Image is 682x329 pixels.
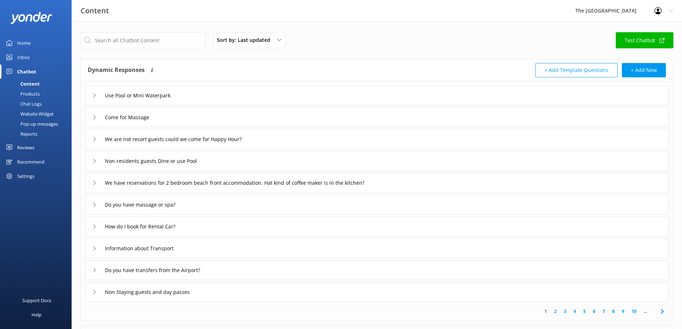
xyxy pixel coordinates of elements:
a: 3 [560,308,570,315]
a: 1 [541,308,551,315]
div: Chat Logs [4,99,42,109]
div: Pop-up messages [4,119,58,129]
span: ... [640,308,650,315]
div: Recommend [17,155,44,169]
img: yonder-white-logo.png [11,12,52,24]
div: Help [32,308,42,322]
a: 2 [551,308,560,315]
div: Settings [17,169,34,183]
a: 10 [628,308,640,315]
a: Test Chatbot [616,32,673,48]
button: + Add New [622,63,666,77]
a: 4 [570,308,580,315]
a: 5 [580,308,589,315]
div: Reviews [17,140,34,155]
a: 7 [599,308,609,315]
a: Pop-up messages [4,119,72,129]
a: Chat Logs [4,99,72,109]
div: Support Docs [22,293,51,308]
div: Content [4,79,40,89]
a: Content [4,79,72,89]
a: Reports [4,129,72,139]
a: 6 [589,308,599,315]
a: 9 [618,308,628,315]
input: Search all Chatbot Content [80,32,205,48]
span: Sort by: Last updated [217,36,275,44]
div: Reports [4,129,37,139]
a: 8 [609,308,618,315]
div: Chatbot [17,64,36,79]
div: Home [17,36,30,50]
h4: Dynamic Responses [88,63,145,77]
a: Products [4,89,72,99]
a: Website Widget [4,109,72,119]
div: Products [4,89,40,99]
div: Website Widget [4,109,54,119]
div: Inbox [17,50,30,64]
h3: Content [81,5,109,16]
button: + Add Template Questions [535,63,618,77]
